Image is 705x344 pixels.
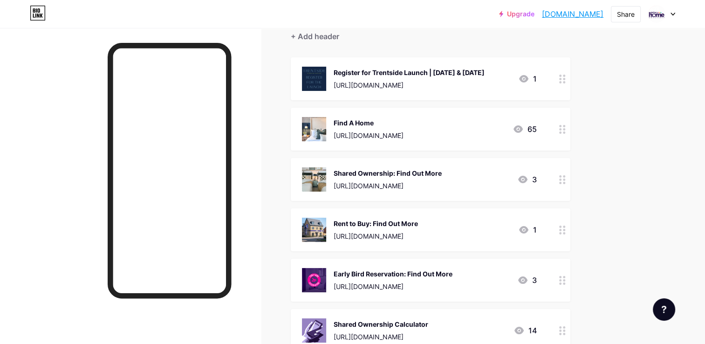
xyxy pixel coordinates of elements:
div: 3 [517,275,537,286]
div: [URL][DOMAIN_NAME] [334,231,418,241]
img: Find A Home [302,117,326,141]
div: 1 [518,73,537,84]
img: Shared Ownership Calculator [302,318,326,343]
div: Share [617,9,635,19]
div: [URL][DOMAIN_NAME] [334,181,442,191]
div: [URL][DOMAIN_NAME] [334,131,404,140]
img: Shared Ownership: Find Out More [302,167,326,192]
div: 65 [513,124,537,135]
a: [DOMAIN_NAME] [542,8,603,20]
div: Rent to Buy: Find Out More [334,219,418,228]
img: Register for Trentside Launch | 9th & 10th August [302,67,326,91]
img: platformhomes [648,5,665,23]
img: Rent to Buy: Find Out More [302,218,326,242]
div: Find A Home [334,118,404,128]
div: Register for Trentside Launch | [DATE] & [DATE] [334,68,485,77]
div: Early Bird Reservation: Find Out More [334,269,452,279]
div: [URL][DOMAIN_NAME] [334,80,485,90]
div: 14 [513,325,537,336]
div: + Add header [291,31,339,42]
div: Shared Ownership Calculator [334,319,428,329]
div: Shared Ownership: Find Out More [334,168,442,178]
div: [URL][DOMAIN_NAME] [334,332,428,342]
div: [URL][DOMAIN_NAME] [334,282,452,291]
div: 1 [518,224,537,235]
a: Upgrade [499,10,534,18]
img: Early Bird Reservation: Find Out More [302,268,326,292]
div: 3 [517,174,537,185]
